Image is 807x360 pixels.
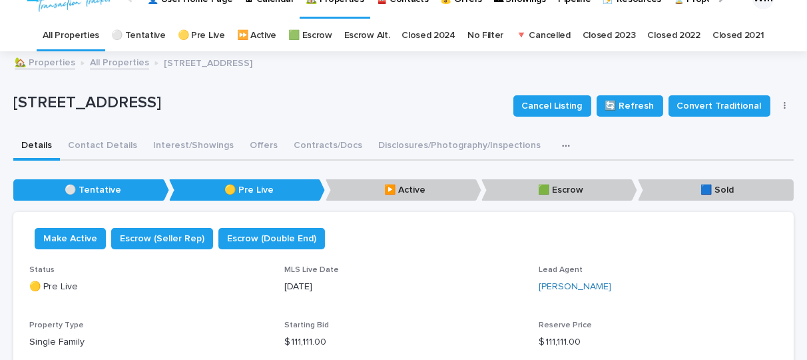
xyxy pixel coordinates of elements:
p: [DATE] [284,280,523,294]
span: Status [29,266,55,274]
a: 🔻 Cancelled [515,20,571,51]
a: Closed 2021 [712,20,764,51]
a: Escrow Alt. [344,20,390,51]
a: 🟩 Escrow [288,20,332,51]
p: ▶️ Active [326,179,481,201]
span: Starting Bid [284,321,329,329]
p: 🟩 Escrow [481,179,637,201]
button: Cancel Listing [513,95,591,117]
span: Property Type [29,321,84,329]
p: 🟡 Pre Live [169,179,325,201]
a: No Filter [467,20,503,51]
span: Escrow (Seller Rep) [120,232,204,245]
a: All Properties [43,20,99,51]
a: [PERSON_NAME] [539,280,611,294]
button: Make Active [35,228,106,249]
span: Make Active [43,232,97,245]
p: ⚪️ Tentative [13,179,169,201]
a: ⏩ Active [237,20,277,51]
button: Interest/Showings [145,133,242,161]
a: 🟡 Pre Live [178,20,225,51]
button: Offers [242,133,286,161]
p: [STREET_ADDRESS] [164,55,252,69]
a: Closed 2023 [583,20,636,51]
span: Convert Traditional [677,99,762,113]
a: Closed 2022 [647,20,700,51]
a: Closed 2024 [402,20,455,51]
button: Contracts/Docs [286,133,370,161]
a: All Properties [90,54,149,69]
button: 🔄 Refresh [597,95,663,117]
span: Lead Agent [539,266,583,274]
p: $ 111,111.00 [539,335,778,349]
a: ⚪️ Tentative [111,20,166,51]
span: Reserve Price [539,321,592,329]
p: $ 111,111.00 [284,335,523,349]
button: Details [13,133,60,161]
p: 🟡 Pre Live [29,280,268,294]
button: Escrow (Double End) [218,228,325,249]
p: 🟦 Sold [638,179,794,201]
span: MLS Live Date [284,266,339,274]
p: [STREET_ADDRESS] [13,93,503,113]
span: Cancel Listing [522,99,583,113]
a: 🏡 Properties [15,54,75,69]
button: Disclosures/Photography/Inspections [370,133,549,161]
span: Escrow (Double End) [227,232,316,245]
span: 🔄 Refresh [605,99,655,113]
button: Convert Traditional [669,95,770,117]
button: Contact Details [60,133,145,161]
p: Single Family [29,335,268,349]
button: Escrow (Seller Rep) [111,228,213,249]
